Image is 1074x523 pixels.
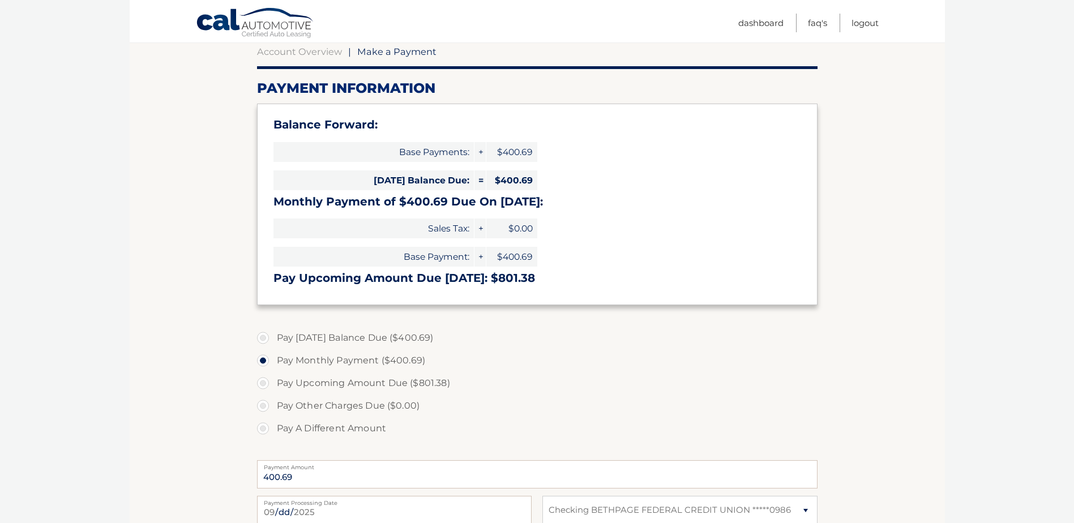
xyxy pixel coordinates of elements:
[257,80,818,97] h2: Payment Information
[348,46,351,57] span: |
[273,142,474,162] span: Base Payments:
[257,496,532,505] label: Payment Processing Date
[196,7,315,40] a: Cal Automotive
[852,14,879,32] a: Logout
[808,14,827,32] a: FAQ's
[474,142,486,162] span: +
[257,460,818,488] input: Payment Amount
[486,170,537,190] span: $400.69
[257,349,818,372] label: Pay Monthly Payment ($400.69)
[273,271,801,285] h3: Pay Upcoming Amount Due [DATE]: $801.38
[486,218,537,238] span: $0.00
[474,247,486,267] span: +
[273,118,801,132] h3: Balance Forward:
[738,14,784,32] a: Dashboard
[257,395,818,417] label: Pay Other Charges Due ($0.00)
[486,247,537,267] span: $400.69
[486,142,537,162] span: $400.69
[273,195,801,209] h3: Monthly Payment of $400.69 Due On [DATE]:
[257,417,818,440] label: Pay A Different Amount
[257,372,818,395] label: Pay Upcoming Amount Due ($801.38)
[257,46,342,57] a: Account Overview
[257,460,818,469] label: Payment Amount
[273,247,474,267] span: Base Payment:
[257,327,818,349] label: Pay [DATE] Balance Due ($400.69)
[273,218,474,238] span: Sales Tax:
[474,218,486,238] span: +
[273,170,474,190] span: [DATE] Balance Due:
[474,170,486,190] span: =
[357,46,437,57] span: Make a Payment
